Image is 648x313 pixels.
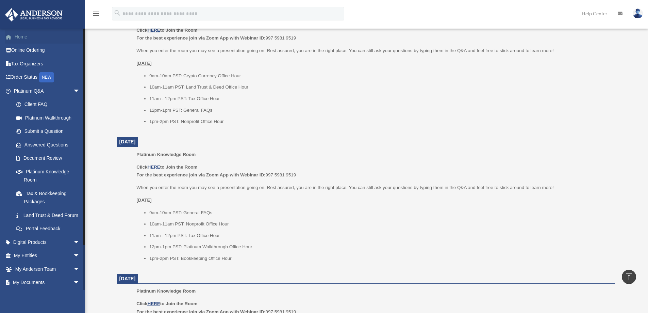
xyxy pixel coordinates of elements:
span: Platinum Knowledge Room [136,152,196,157]
a: My Documentsarrow_drop_down [5,276,90,289]
li: 12pm-1pm PST: General FAQs [149,106,610,114]
a: menu [92,12,100,18]
a: Land Trust & Deed Forum [10,208,90,222]
a: Digital Productsarrow_drop_down [5,235,90,249]
a: Platinum Knowledge Room [10,165,87,187]
a: Order StatusNEW [5,71,90,84]
u: [DATE] [136,61,152,66]
span: Platinum Knowledge Room [136,288,196,294]
a: Client FAQ [10,98,90,111]
p: When you enter the room you may see a presentation going on. Rest assured, you are in the right p... [136,47,610,55]
span: [DATE] [119,276,136,281]
b: For the best experience join via Zoom App with Webinar ID: [136,35,265,41]
a: Answered Questions [10,138,90,152]
b: For the best experience join via Zoom App with Webinar ID: [136,172,265,177]
li: 9am-10am PST: General FAQs [149,209,610,217]
a: Tax & Bookkeeping Packages [10,187,90,208]
a: vertical_align_top [622,270,636,284]
a: Platinum Walkthrough [10,111,90,125]
a: HERE [147,28,160,33]
li: 9am-10am PST: Crypto Currency Office Hour [149,72,610,80]
b: Click to Join the Room [136,165,197,170]
a: Tax Organizers [5,57,90,71]
u: [DATE] [136,198,152,203]
span: arrow_drop_down [73,276,87,290]
img: User Pic [633,9,643,18]
p: 997 5981 9519 [136,26,610,42]
a: Platinum Q&Aarrow_drop_down [5,84,90,98]
a: Submit a Question [10,125,90,138]
li: 11am - 12pm PST: Tax Office Hour [149,232,610,240]
a: Home [5,30,90,44]
a: Portal Feedback [10,222,90,236]
span: arrow_drop_down [73,235,87,249]
li: 1pm-2pm PST: Nonprofit Office Hour [149,118,610,126]
a: Document Review [10,152,90,165]
i: menu [92,10,100,18]
img: Anderson Advisors Platinum Portal [3,8,65,21]
li: 12pm-1pm PST: Platinum Walkthrough Office Hour [149,243,610,251]
span: arrow_drop_down [73,262,87,276]
a: My Anderson Teamarrow_drop_down [5,262,90,276]
li: 10am-11am PST: Land Trust & Deed Office Hour [149,83,610,91]
span: [DATE] [119,139,136,144]
a: Online Ordering [5,44,90,57]
a: HERE [147,165,160,170]
li: 10am-11am PST: Nonprofit Office Hour [149,220,610,228]
i: vertical_align_top [625,272,633,281]
span: arrow_drop_down [73,84,87,98]
p: 997 5981 9519 [136,163,610,179]
a: HERE [147,301,160,306]
a: Online Learningarrow_drop_down [5,289,90,303]
a: My Entitiesarrow_drop_down [5,249,90,263]
div: NEW [39,72,54,82]
b: Click to Join the Room [136,28,197,33]
li: 1pm-2pm PST: Bookkeeping Office Hour [149,254,610,263]
span: arrow_drop_down [73,289,87,303]
b: Click to Join the Room [136,301,197,306]
p: When you enter the room you may see a presentation going on. Rest assured, you are in the right p... [136,184,610,192]
span: arrow_drop_down [73,249,87,263]
li: 11am - 12pm PST: Tax Office Hour [149,95,610,103]
i: search [114,9,121,17]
